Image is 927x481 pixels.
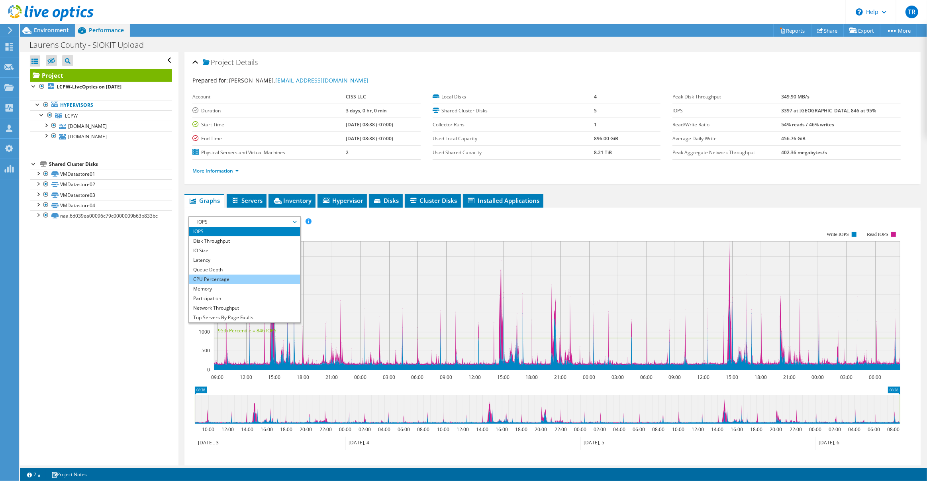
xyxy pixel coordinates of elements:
span: IOPS [193,217,296,227]
text: 22:00 [320,426,332,433]
span: Environment [34,26,69,34]
label: End Time [192,135,345,143]
text: 14:00 [711,426,724,433]
div: Shared Cluster Disks [49,159,172,169]
label: Account [192,93,345,101]
a: Export [843,24,880,37]
a: Project Notes [46,469,92,479]
b: 2 [346,149,349,156]
b: 8.21 TiB [594,149,612,156]
a: More [880,24,917,37]
span: Hypervisor [321,196,363,204]
text: 18:00 [515,426,528,433]
b: 5 [594,107,597,114]
label: Used Local Capacity [433,135,594,143]
svg: \n [856,8,863,16]
text: 00:00 [812,374,824,381]
a: Hypervisors [30,100,172,110]
b: 896.00 GiB [594,135,618,142]
a: VMDatastore02 [30,179,172,190]
span: TR [905,6,918,18]
text: 06:00 [398,426,410,433]
text: 02:00 [594,426,606,433]
text: 16:00 [731,426,743,433]
span: Disks [373,196,399,204]
text: 20:00 [770,426,782,433]
text: 12:00 [469,374,481,381]
text: 02:00 [359,426,371,433]
span: Project [203,59,234,67]
text: 03:00 [383,374,396,381]
b: 402.36 megabytes/s [781,149,827,156]
a: LCPW-LiveOptics on [DATE] [30,82,172,92]
text: 15:00 [498,374,510,381]
text: 21:00 [326,374,338,381]
text: 00:00 [355,374,367,381]
b: 4 [594,93,597,100]
span: Graphs [188,196,220,204]
text: 08:00 [653,426,665,433]
text: 10:00 [672,426,685,433]
text: 08:00 [417,426,430,433]
li: Top Servers By Page Faults [189,313,300,322]
a: 2 [22,469,46,479]
label: Peak Disk Throughput [672,93,781,101]
text: 22:00 [555,426,567,433]
text: 06:00 [869,374,882,381]
text: 18:00 [751,426,763,433]
label: Duration [192,107,345,115]
li: Participation [189,294,300,303]
b: LCPW-LiveOptics on [DATE] [57,83,122,90]
text: 20:00 [535,426,547,433]
text: 22:00 [790,426,802,433]
text: 12:00 [692,426,704,433]
a: [EMAIL_ADDRESS][DOMAIN_NAME] [275,77,368,84]
text: 0 [207,366,210,373]
li: Memory [189,284,300,294]
a: Reports [773,24,811,37]
text: 95th Percentile = 846 IOPS [218,327,276,334]
label: Used Shared Capacity [433,149,594,157]
b: 54% reads / 46% writes [781,121,834,128]
label: Prepared for: [192,77,228,84]
text: 06:00 [641,374,653,381]
text: 12:00 [698,374,710,381]
text: 02:00 [829,426,841,433]
text: 08:00 [888,426,900,433]
a: VMDatastore03 [30,190,172,200]
label: Peak Aggregate Network Throughput [672,149,781,157]
span: LCPW [65,112,78,119]
text: 06:00 [633,426,645,433]
text: 21:00 [784,374,796,381]
a: Project [30,69,172,82]
text: Read IOPS [867,232,889,237]
li: IO Size [189,246,300,255]
li: IOPS [189,227,300,236]
li: Latency [189,255,300,265]
label: Read/Write Ratio [672,121,781,129]
span: Installed Applications [467,196,539,204]
text: 16:00 [496,426,508,433]
li: CPU Percentage [189,275,300,284]
text: 04:00 [849,426,861,433]
text: 09:00 [440,374,453,381]
text: 06:00 [868,426,880,433]
a: VMDatastore04 [30,200,172,210]
text: 500 [202,347,210,354]
b: 456.76 GiB [781,135,805,142]
text: 12:00 [457,426,469,433]
a: [DOMAIN_NAME] [30,121,172,131]
text: 04:00 [378,426,391,433]
b: 3397 at [GEOGRAPHIC_DATA], 846 at 95% [781,107,876,114]
label: Start Time [192,121,345,129]
a: LCPW [30,110,172,121]
text: 14:00 [476,426,489,433]
text: 14:00 [241,426,254,433]
text: 00:00 [583,374,596,381]
a: More Information [192,167,239,174]
label: Shared Cluster Disks [433,107,594,115]
text: 10:00 [202,426,215,433]
text: Write IOPS [827,232,849,237]
text: 00:00 [339,426,352,433]
text: 12:00 [240,374,253,381]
